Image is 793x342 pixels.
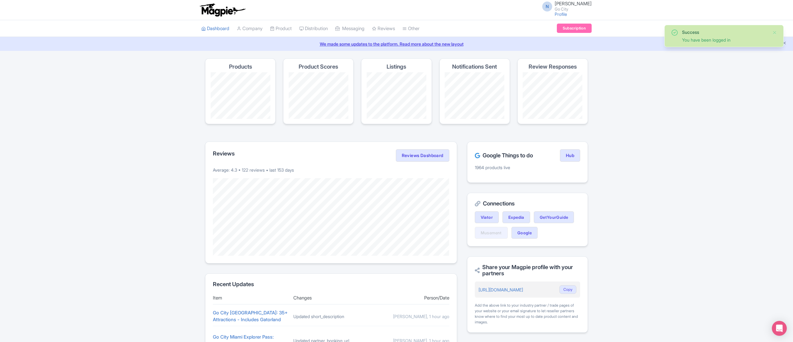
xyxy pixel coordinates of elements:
[396,149,449,162] a: Reviews Dashboard
[559,285,576,294] button: Copy
[213,281,449,287] h2: Recent Updates
[237,20,263,37] a: Company
[213,295,288,302] div: Item
[4,41,789,47] a: We made some updates to the platform. Read more about the new layout
[213,310,288,323] a: Go City [GEOGRAPHIC_DATA]: 35+ Attractions - Includes Gatorland
[293,313,369,320] div: Updated short_description
[782,40,787,47] button: Close announcement
[772,29,777,36] button: Close
[534,211,574,223] a: GetYourGuide
[479,287,523,292] a: [URL][DOMAIN_NAME]
[270,20,292,37] a: Product
[682,29,767,35] div: Success
[475,164,580,171] p: 1964 products live
[402,20,419,37] a: Other
[293,295,369,302] div: Changes
[475,303,580,325] div: Add the above link to your industry partner / trade pages of your website or your email signature...
[555,11,567,17] a: Profile
[452,64,497,70] h4: Notifications Sent
[229,64,252,70] h4: Products
[198,3,246,17] img: logo-ab69f6fb50320c5b225c76a69d11143b.png
[201,20,229,37] a: Dashboard
[374,295,449,302] div: Person/Date
[299,20,328,37] a: Distribution
[374,313,449,320] div: [PERSON_NAME], 1 hour ago
[475,200,580,207] h2: Connections
[299,64,338,70] h4: Product Scores
[511,227,538,239] a: Google
[772,321,787,336] div: Open Intercom Messenger
[387,64,406,70] h4: Listings
[542,2,552,11] span: N
[213,167,449,173] p: Average: 4.3 • 122 reviews • last 153 days
[475,227,508,239] a: Musement
[475,152,533,159] h2: Google Things to do
[529,64,577,70] h4: Review Responses
[555,1,592,7] span: [PERSON_NAME]
[213,151,235,157] h2: Reviews
[502,211,530,223] a: Expedia
[555,7,592,11] small: Go City
[560,149,580,162] a: Hub
[682,37,767,43] div: You have been logged in
[475,264,580,277] h2: Share your Magpie profile with your partners
[372,20,395,37] a: Reviews
[557,24,592,33] a: Subscription
[475,211,499,223] a: Viator
[335,20,364,37] a: Messaging
[539,1,592,11] a: N [PERSON_NAME] Go City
